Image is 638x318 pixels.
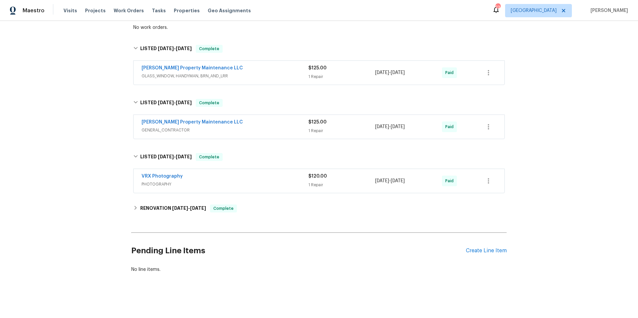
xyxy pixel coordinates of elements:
[85,7,106,14] span: Projects
[190,206,206,210] span: [DATE]
[391,179,405,183] span: [DATE]
[158,100,174,105] span: [DATE]
[445,123,456,130] span: Paid
[445,69,456,76] span: Paid
[176,154,192,159] span: [DATE]
[196,154,222,160] span: Complete
[142,66,243,70] a: [PERSON_NAME] Property Maintenance LLC
[140,99,192,107] h6: LISTED
[211,205,236,212] span: Complete
[142,120,243,124] a: [PERSON_NAME] Property Maintenance LLC
[142,181,308,188] span: PHOTOGRAPHY
[172,206,188,210] span: [DATE]
[172,206,206,210] span: -
[466,248,507,254] div: Create Line Item
[375,179,389,183] span: [DATE]
[196,45,222,52] span: Complete
[158,100,192,105] span: -
[63,7,77,14] span: Visits
[308,120,327,124] span: $125.00
[174,7,200,14] span: Properties
[391,70,405,75] span: [DATE]
[308,182,375,188] div: 1 Repair
[140,153,192,161] h6: LISTED
[131,92,507,114] div: LISTED [DATE]-[DATE]Complete
[495,4,500,11] div: 23
[196,100,222,106] span: Complete
[308,73,375,80] div: 1 Repair
[375,124,389,129] span: [DATE]
[511,7,557,14] span: [GEOGRAPHIC_DATA]
[140,45,192,53] h6: LISTED
[375,69,405,76] span: -
[158,46,174,51] span: [DATE]
[308,66,327,70] span: $125.00
[142,73,308,79] span: GLASS_WINDOW, HANDYMAN, BRN_AND_LRR
[391,124,405,129] span: [DATE]
[131,200,507,216] div: RENOVATION [DATE]-[DATE]Complete
[152,8,166,13] span: Tasks
[445,178,456,184] span: Paid
[208,7,251,14] span: Geo Assignments
[131,146,507,168] div: LISTED [DATE]-[DATE]Complete
[23,7,45,14] span: Maestro
[140,204,206,212] h6: RENOVATION
[158,154,174,159] span: [DATE]
[114,7,144,14] span: Work Orders
[308,127,375,134] div: 1 Repair
[588,7,628,14] span: [PERSON_NAME]
[158,154,192,159] span: -
[375,123,405,130] span: -
[308,174,327,179] span: $120.00
[131,38,507,59] div: LISTED [DATE]-[DATE]Complete
[142,174,183,179] a: VRX Photography
[375,70,389,75] span: [DATE]
[375,178,405,184] span: -
[133,24,505,31] div: No work orders.
[176,100,192,105] span: [DATE]
[176,46,192,51] span: [DATE]
[142,127,308,133] span: GENERAL_CONTRACTOR
[131,235,466,266] h2: Pending Line Items
[131,266,507,273] div: No line items.
[158,46,192,51] span: -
